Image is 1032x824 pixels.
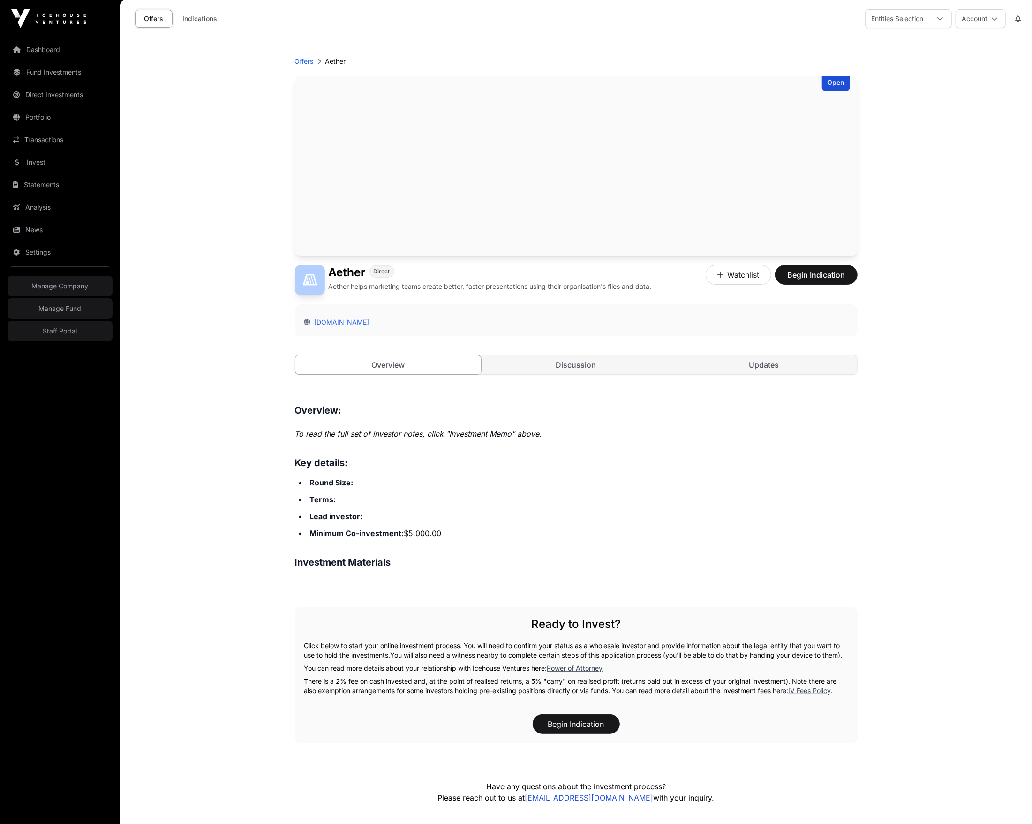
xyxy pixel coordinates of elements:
span: Direct [374,268,390,275]
h2: Ready to Invest? [304,617,848,632]
a: Invest [8,152,113,173]
h3: Investment Materials [295,555,858,570]
h3: Overview: [295,403,858,418]
button: Account [956,9,1006,28]
a: Discussion [483,355,669,374]
iframe: Chat Widget [985,779,1032,824]
div: Entities Selection [866,10,929,28]
a: Dashboard [8,39,113,60]
a: Begin Indication [775,274,858,284]
a: Fund Investments [8,62,113,83]
span: Begin Indication [787,269,846,280]
a: Manage Company [8,276,113,296]
a: Staff Portal [8,321,113,341]
nav: Tabs [295,355,857,374]
p: You can read more details about your relationship with Icehouse Ventures here: [304,664,848,673]
p: Click below to start your online investment process. You will need to confirm your status as a wh... [304,641,848,660]
li: $5,000.00 [307,527,858,540]
p: Aether helps marketing teams create better, faster presentations using their organisation's files... [329,282,652,291]
img: Icehouse Ventures Logo [11,9,86,28]
button: Watchlist [706,265,771,285]
strong: : [361,512,363,521]
a: Overview [295,355,482,375]
a: Settings [8,242,113,263]
a: [DOMAIN_NAME] [311,318,369,326]
a: Indications [176,10,223,28]
a: Power of Attorney [547,664,603,672]
em: To read the full set of investor notes, click "Investment Memo" above. [295,429,542,438]
a: Analysis [8,197,113,218]
img: Aether [295,265,325,295]
a: Statements [8,174,113,195]
strong: Round Size: [310,478,354,487]
h3: Key details: [295,455,858,470]
a: [EMAIL_ADDRESS][DOMAIN_NAME] [525,793,654,802]
a: Offers [135,10,173,28]
strong: Minimum Co-investment: [310,529,404,538]
a: Direct Investments [8,84,113,105]
a: News [8,219,113,240]
button: Begin Indication [533,714,620,734]
a: Offers [295,57,314,66]
a: Transactions [8,129,113,150]
a: Updates [671,355,857,374]
h1: Aether [329,265,366,280]
strong: Lead investor [310,512,361,521]
span: You will also need a witness nearby to complete certain steps of this application process (you'll... [391,651,843,659]
button: Begin Indication [775,265,858,285]
a: IV Fees Policy [789,687,831,695]
a: Portfolio [8,107,113,128]
strong: Terms: [310,495,336,504]
p: Have any questions about the investment process? Please reach out to us at with your inquiry. [365,781,787,803]
p: There is a 2% fee on cash invested and, at the point of realised returns, a 5% "carry" on realise... [304,677,848,695]
p: Aether [325,57,346,66]
div: Aether [295,76,858,256]
div: Open [822,76,850,91]
a: Manage Fund [8,298,113,319]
